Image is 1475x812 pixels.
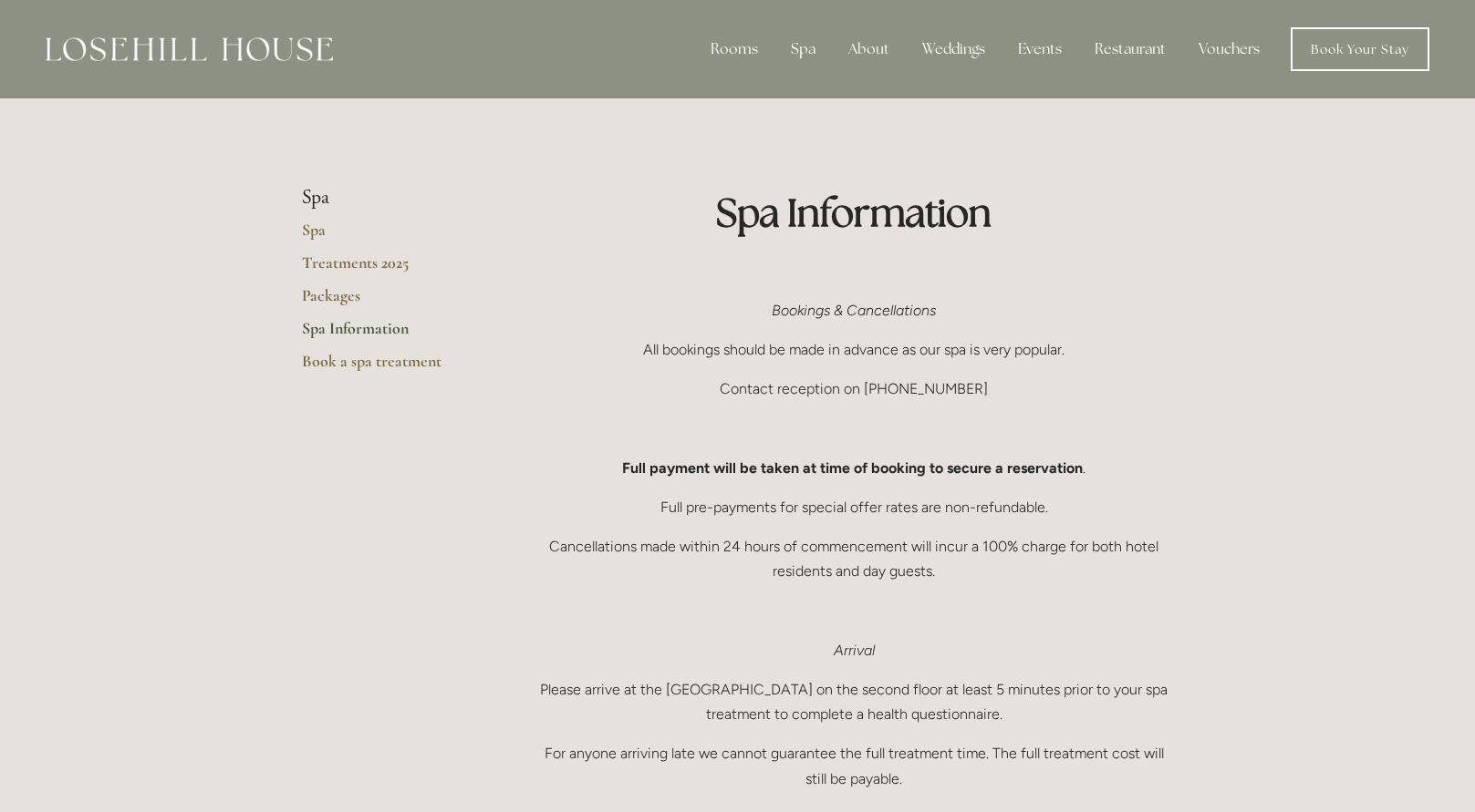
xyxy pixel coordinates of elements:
em: Bookings & Cancellations [772,302,936,319]
a: Treatments 2025 [302,252,476,285]
p: For anyone arriving late we cannot guarantee the full treatment time. The full treatment cost wil... [535,741,1174,790]
div: Spa [776,31,830,67]
a: Book a spa treatment [302,351,476,384]
strong: Spa Information [716,188,992,237]
a: Spa [302,220,476,252]
div: Events [1003,31,1076,67]
div: Restaurant [1080,31,1180,67]
a: Spa Information [302,318,476,351]
li: Spa [302,186,476,210]
p: Full pre-payments for special offer rates are non-refundable. [535,495,1174,519]
p: Cancellations made within 24 hours of commencement will incur a 100% charge for both hotel reside... [535,534,1174,583]
div: Weddings [908,31,1000,67]
strong: Full payment will be taken at time of booking to secure a reservation [622,459,1083,477]
img: Losehill House [46,37,333,61]
p: Contact reception on [PHONE_NUMBER] [535,376,1174,401]
p: Please arrive at the [GEOGRAPHIC_DATA] on the second floor at least 5 minutes prior to your spa t... [535,677,1174,726]
a: Vouchers [1184,31,1274,67]
em: Arrival [834,642,875,659]
div: Rooms [696,31,773,67]
p: . [535,456,1174,480]
a: Book Your Stay [1291,27,1429,71]
div: About [834,31,904,67]
a: Packages [302,285,476,318]
p: All bookings should be made in advance as our spa is very popular. [535,337,1174,362]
